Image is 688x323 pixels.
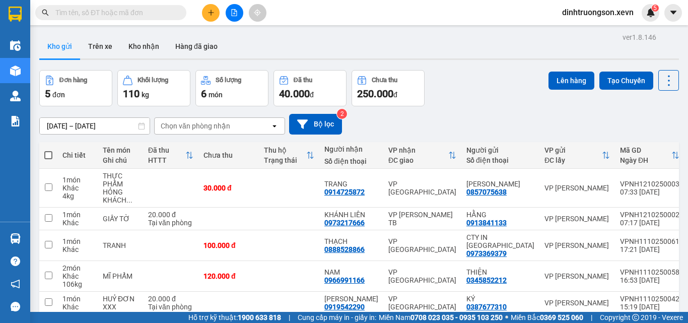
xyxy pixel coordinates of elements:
div: 17:21 [DATE] [620,245,679,253]
span: Cung cấp máy in - giấy in: [298,312,376,323]
div: VP [GEOGRAPHIC_DATA] [388,295,456,311]
div: 0345852212 [466,276,507,284]
div: Ngày ĐH [620,156,671,164]
button: Tạo Chuyến [599,72,653,90]
div: KÝ [466,295,534,303]
span: 5 [45,88,50,100]
span: Miền Bắc [511,312,583,323]
div: VP [PERSON_NAME] [544,241,610,249]
div: 0857075638 [466,188,507,196]
div: VP [PERSON_NAME] [544,184,610,192]
img: warehouse-icon [10,233,21,244]
strong: 1900 633 818 [238,313,281,321]
div: 0387677310 [466,303,507,311]
div: GIẤY TỜ [103,215,138,223]
span: notification [11,279,20,289]
div: 100.000 đ [203,241,254,249]
div: Chưa thu [372,77,397,84]
input: Select a date range. [40,118,150,134]
div: 16:53 [DATE] [620,276,679,284]
div: MĨ PHẨM [103,272,138,280]
th: Toggle SortBy [615,142,684,169]
div: 0973369379 [466,249,507,257]
span: | [289,312,290,323]
div: Khác [62,184,93,192]
span: 40.000 [279,88,310,100]
button: Khối lượng110kg [117,70,190,106]
div: VP [PERSON_NAME] [544,215,610,223]
span: file-add [231,9,238,16]
div: VP [GEOGRAPHIC_DATA] [388,237,456,253]
button: Hàng đã giao [167,34,226,58]
div: Người gửi [466,146,534,154]
div: Đơn hàng [59,77,87,84]
div: Khối lượng [137,77,168,84]
div: Đã thu [148,146,185,154]
div: 2 món [62,264,93,272]
img: warehouse-icon [10,91,21,101]
div: 15:19 [DATE] [620,303,679,311]
div: Đã thu [294,77,312,84]
div: 30.000 đ [203,184,254,192]
div: ĐC lấy [544,156,602,164]
div: Người nhận [324,145,378,153]
div: 0914725872 [324,188,365,196]
span: search [42,9,49,16]
img: warehouse-icon [10,40,21,51]
div: 0913841133 [466,219,507,227]
div: Ghi chú [103,156,138,164]
span: 5 [653,5,657,12]
div: VPNH1110250042 [620,295,679,303]
div: VP gửi [544,146,602,154]
div: Mã GD [620,146,671,154]
div: THIỆN [466,268,534,276]
span: dinhtruongson.xevn [554,6,642,19]
span: copyright [632,314,639,321]
div: QUỲNH ANH [466,180,534,188]
div: Khác [62,272,93,280]
div: VPNH1210250003 [620,180,679,188]
div: 0966991166 [324,276,365,284]
span: ... [126,196,132,204]
div: Khác [62,303,93,311]
strong: 0369 525 060 [540,313,583,321]
img: logo-vxr [9,7,22,22]
img: icon-new-feature [646,8,655,17]
div: 07:33 [DATE] [620,188,679,196]
button: caret-down [664,4,682,22]
span: caret-down [669,8,678,17]
div: 20.000 đ [148,295,193,303]
div: 20.000 đ [148,211,193,219]
div: HẰNG [466,211,534,219]
button: plus [202,4,220,22]
div: Khác [62,219,93,227]
button: Lên hàng [548,72,594,90]
button: aim [249,4,266,22]
div: 0888528866 [324,245,365,253]
span: đ [310,91,314,99]
div: 1 món [62,295,93,303]
div: Chi tiết [62,151,93,159]
button: Số lượng6món [195,70,268,106]
button: Trên xe [80,34,120,58]
span: message [11,302,20,311]
span: Hỗ trợ kỹ thuật: [188,312,281,323]
span: Miền Nam [379,312,503,323]
strong: 0708 023 035 - 0935 103 250 [410,313,503,321]
span: question-circle [11,256,20,266]
div: HTTT [148,156,185,164]
div: THẠCH [324,237,378,245]
div: Thu hộ [264,146,306,154]
th: Toggle SortBy [383,142,461,169]
div: 1 món [62,237,93,245]
div: 0919542290 [324,303,365,311]
span: kg [142,91,149,99]
div: 1 món [62,211,93,219]
div: KHÁNH LIÊN [324,211,378,219]
button: Kho nhận [120,34,167,58]
span: 250.000 [357,88,393,100]
span: món [209,91,223,99]
input: Tìm tên, số ĐT hoặc mã đơn [55,7,174,18]
button: Đơn hàng5đơn [39,70,112,106]
sup: 2 [337,109,347,119]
